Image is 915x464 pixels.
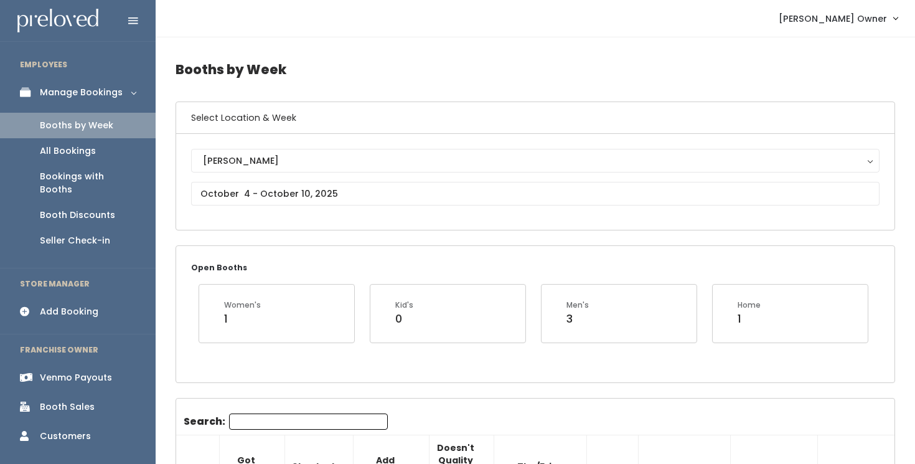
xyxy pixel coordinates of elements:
[395,311,413,327] div: 0
[40,170,136,196] div: Bookings with Booths
[766,5,910,32] a: [PERSON_NAME] Owner
[203,154,868,168] div: [PERSON_NAME]
[738,311,761,327] div: 1
[738,300,761,311] div: Home
[40,119,113,132] div: Booths by Week
[40,400,95,414] div: Booth Sales
[779,12,887,26] span: [PERSON_NAME] Owner
[395,300,413,311] div: Kid's
[40,234,110,247] div: Seller Check-in
[191,262,247,273] small: Open Booths
[566,300,589,311] div: Men's
[191,182,880,206] input: October 4 - October 10, 2025
[40,209,115,222] div: Booth Discounts
[40,430,91,443] div: Customers
[40,305,98,318] div: Add Booking
[191,149,880,173] button: [PERSON_NAME]
[40,371,112,384] div: Venmo Payouts
[17,9,98,33] img: preloved logo
[184,414,388,430] label: Search:
[176,52,895,87] h4: Booths by Week
[566,311,589,327] div: 3
[40,144,96,158] div: All Bookings
[176,102,894,134] h6: Select Location & Week
[229,414,388,430] input: Search:
[224,300,261,311] div: Women's
[224,311,261,327] div: 1
[40,86,123,99] div: Manage Bookings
